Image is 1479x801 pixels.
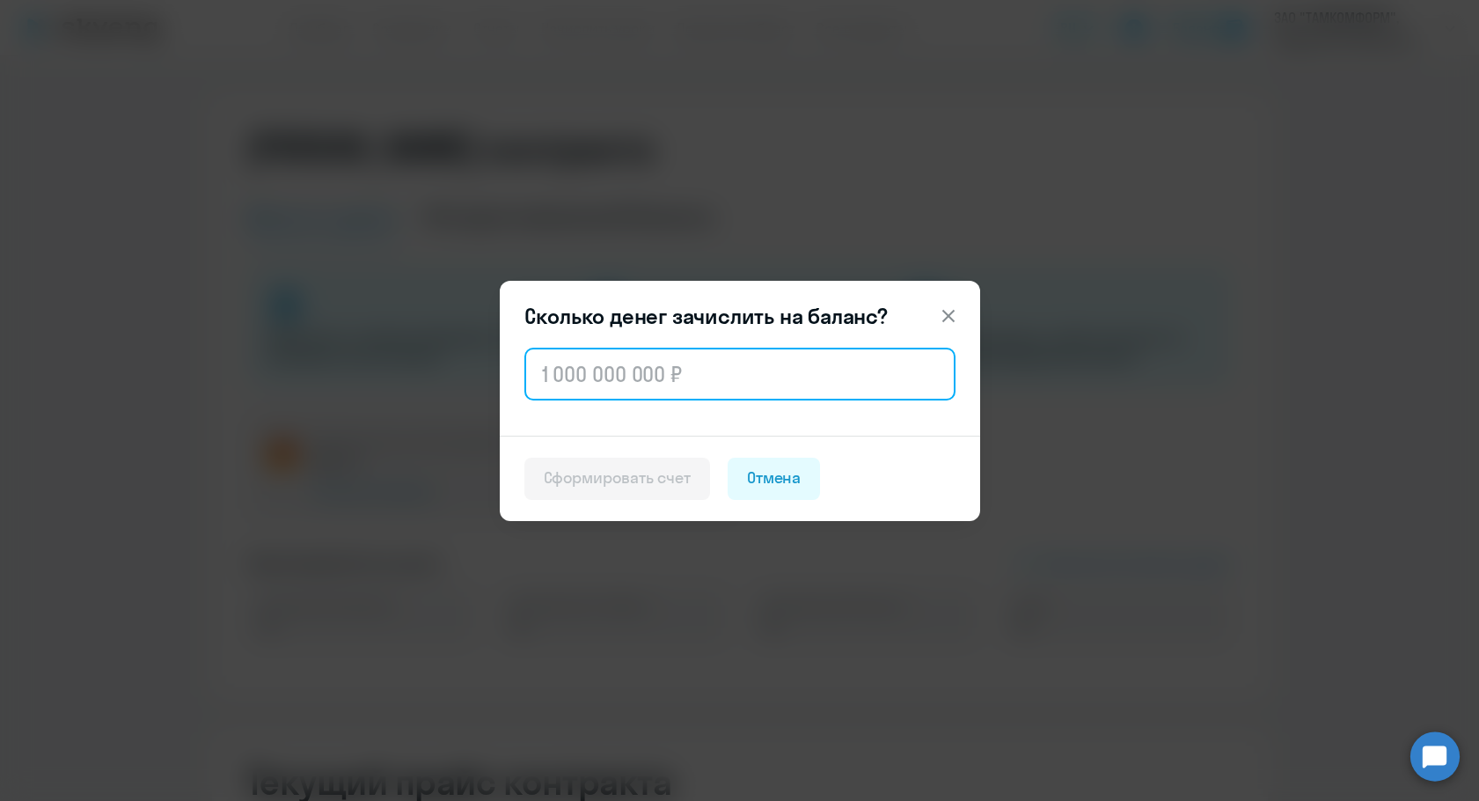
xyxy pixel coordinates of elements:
[747,467,802,489] div: Отмена
[500,302,980,330] header: Сколько денег зачислить на баланс?
[728,458,821,500] button: Отмена
[544,467,691,489] div: Сформировать счет
[524,348,955,400] input: 1 000 000 000 ₽
[524,458,710,500] button: Сформировать счет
